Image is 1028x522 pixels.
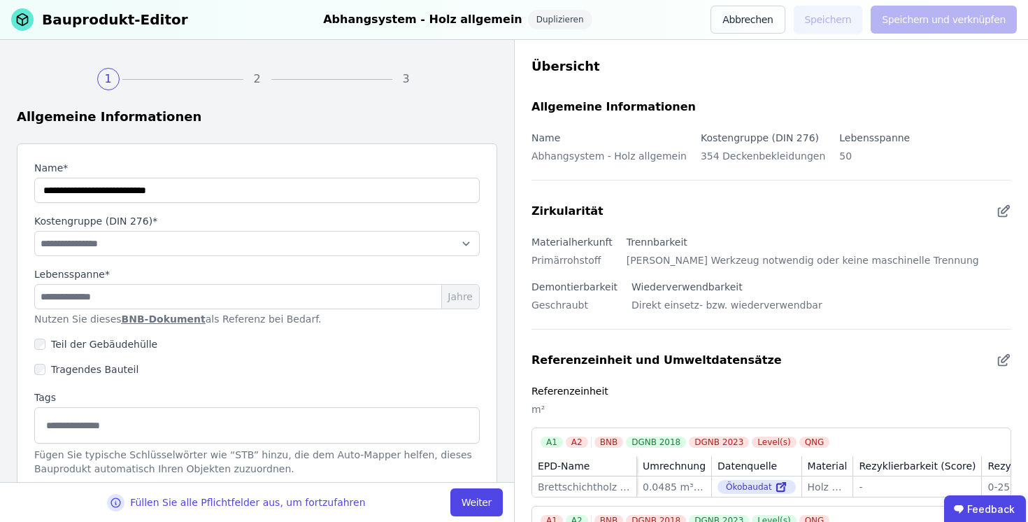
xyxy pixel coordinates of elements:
div: Rezyklierbarkeit (Score) [859,459,976,473]
div: 354 Deckenbekleidungen [701,146,825,174]
label: Lebensspanne* [34,267,110,281]
div: m² [531,400,1011,428]
div: EPD-Name [538,459,590,473]
div: Material [808,459,848,473]
label: Lebensspanne [839,132,910,143]
div: DGNB 2018 [626,437,686,448]
span: Jahre [441,285,479,309]
div: BNB [594,437,623,448]
label: Tags [34,390,480,404]
div: DGNB 2023 [689,437,749,448]
div: A2 [566,437,588,448]
a: BNB-Dokument [122,313,206,325]
div: 1 [97,68,120,90]
div: Brettschichtholz - Standardformen (Durchschnitt DE) [538,480,631,494]
label: Trennbarkeit [627,237,687,248]
label: audits.requiredField [34,214,480,228]
div: [PERSON_NAME] Werkzeug notwendig oder keine maschinelle Trennung [627,251,979,278]
div: Allgemeine Informationen [17,107,497,127]
div: Fügen Sie typische Schlüsselwörter wie “STB” hinzu, die dem Auto-Mapper helfen, dieses Bauprodukt... [34,448,480,476]
div: Holz allgemein [808,480,848,494]
label: Kostengruppe (DIN 276) [701,132,819,143]
div: QNG [799,437,830,448]
div: Primärrohstoff [531,251,613,278]
button: Speichern und verknüpfen [871,6,1017,34]
div: 0.0485 m³/m² [643,480,706,494]
div: Umrechnung [643,459,706,473]
div: A1 [541,437,563,448]
div: - [859,480,976,494]
div: Zirkularität [531,203,604,220]
div: Direkt einsetz- bzw. wiederverwendbar [631,295,822,323]
label: Name [531,132,560,143]
div: Füllen Sie alle Pflichtfelder aus, um fortzufahren [130,495,365,509]
div: Ökobaudat [718,480,796,494]
div: Duplizieren [528,10,592,29]
label: Referenzeinheit [531,386,608,397]
div: Bauprodukt-Editor [42,10,188,29]
label: Name* [34,161,480,175]
div: Allgemeine Informationen [531,99,696,115]
label: Teil der Gebäudehülle [45,337,157,351]
label: Wiederverwendbarkeit [631,281,743,292]
div: Referenzeinheit und Umweltdatensätze [531,352,782,369]
div: Übersicht [531,57,1011,76]
button: Abbrechen [711,6,785,34]
div: Abhangsystem - Holz allgemein [531,146,687,174]
div: Geschraubt [531,295,617,323]
button: Speichern [794,6,863,34]
div: 50 [839,146,910,174]
label: Demontierbarkeit [531,281,617,292]
div: Datenquelle [718,459,777,473]
button: Weiter [450,488,503,516]
div: 2 [246,68,269,90]
p: Nutzen Sie dieses als Referenz bei Bedarf. [34,312,480,326]
label: Materialherkunft [531,237,613,248]
div: Level(s) [752,437,796,448]
label: Tragendes Bauteil [45,362,138,376]
div: 3 [395,68,417,90]
div: Abhangsystem - Holz allgemein [323,10,522,29]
